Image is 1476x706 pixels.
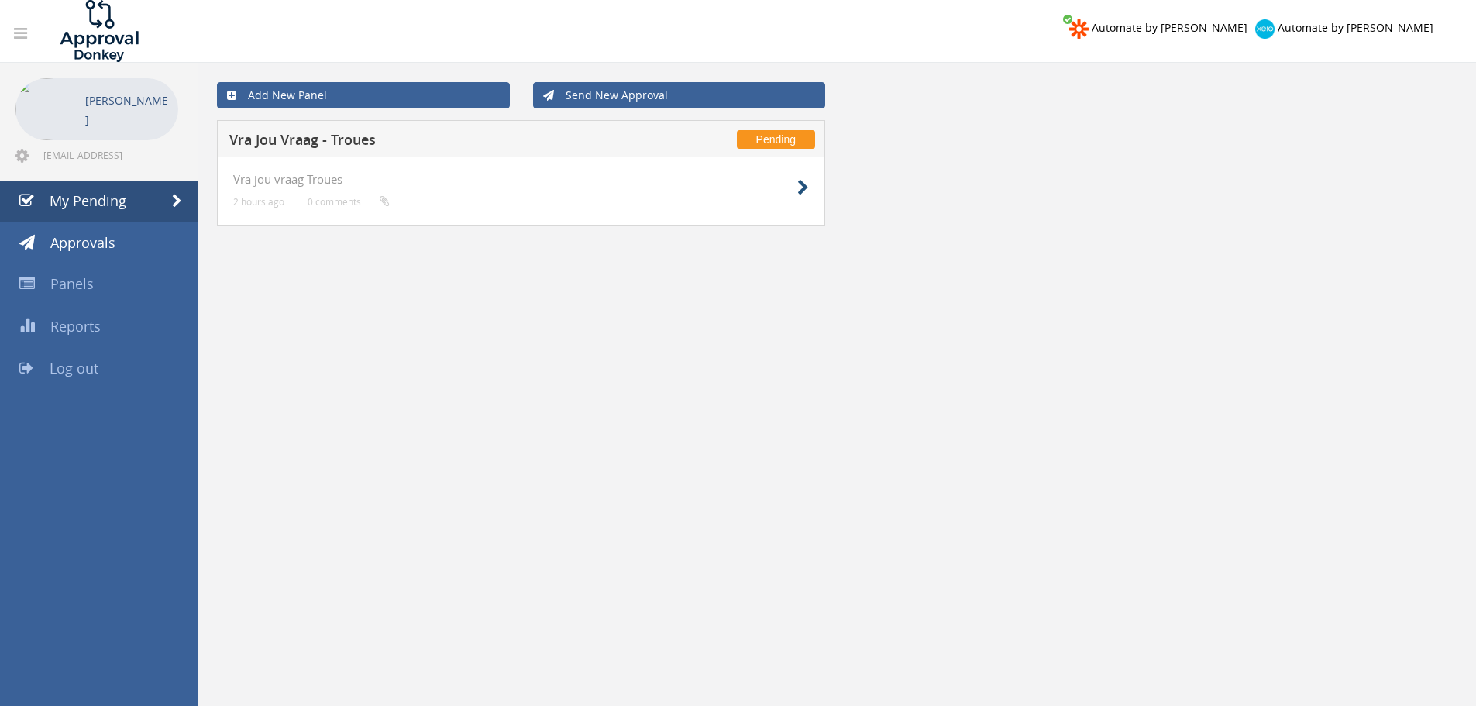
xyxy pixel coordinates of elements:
[50,233,115,252] span: Approvals
[308,196,390,208] small: 0 comments...
[85,91,170,129] p: [PERSON_NAME]
[50,191,126,210] span: My Pending
[1069,19,1089,39] img: zapier-logomark.png
[229,133,638,152] h5: Vra Jou Vraag - Troues
[233,196,284,208] small: 2 hours ago
[1278,20,1433,35] span: Automate by [PERSON_NAME]
[50,274,94,293] span: Panels
[1092,20,1247,35] span: Automate by [PERSON_NAME]
[233,173,809,186] h4: Vra jou vraag Troues
[533,82,826,108] a: Send New Approval
[737,130,815,149] span: Pending
[50,317,101,336] span: Reports
[217,82,510,108] a: Add New Panel
[43,149,175,161] span: [EMAIL_ADDRESS][DOMAIN_NAME]
[1255,19,1275,39] img: xero-logo.png
[50,359,98,377] span: Log out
